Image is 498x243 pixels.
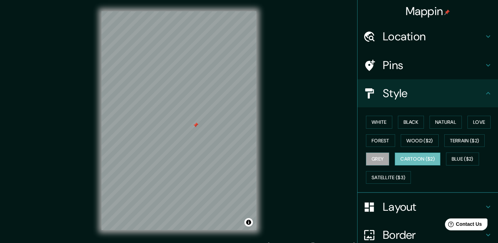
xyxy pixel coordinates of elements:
button: Satellite ($3) [366,171,411,184]
button: Wood ($2) [401,134,439,147]
iframe: Help widget launcher [435,216,490,235]
div: Layout [358,193,498,221]
h4: Border [383,228,484,242]
h4: Location [383,29,484,43]
button: Blue ($2) [446,153,479,166]
button: Natural [430,116,462,129]
div: Pins [358,51,498,79]
button: Forest [366,134,395,147]
canvas: Map [101,11,256,230]
button: Black [398,116,424,129]
h4: Layout [383,200,484,214]
button: Terrain ($2) [444,134,485,147]
h4: Mappin [406,4,450,18]
div: Location [358,22,498,50]
img: pin-icon.png [444,9,450,15]
button: Love [467,116,491,129]
button: White [366,116,392,129]
h4: Pins [383,58,484,72]
h4: Style [383,86,484,100]
button: Grey [366,153,389,166]
div: Style [358,79,498,107]
button: Cartoon ($2) [395,153,440,166]
button: Toggle attribution [244,218,253,227]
